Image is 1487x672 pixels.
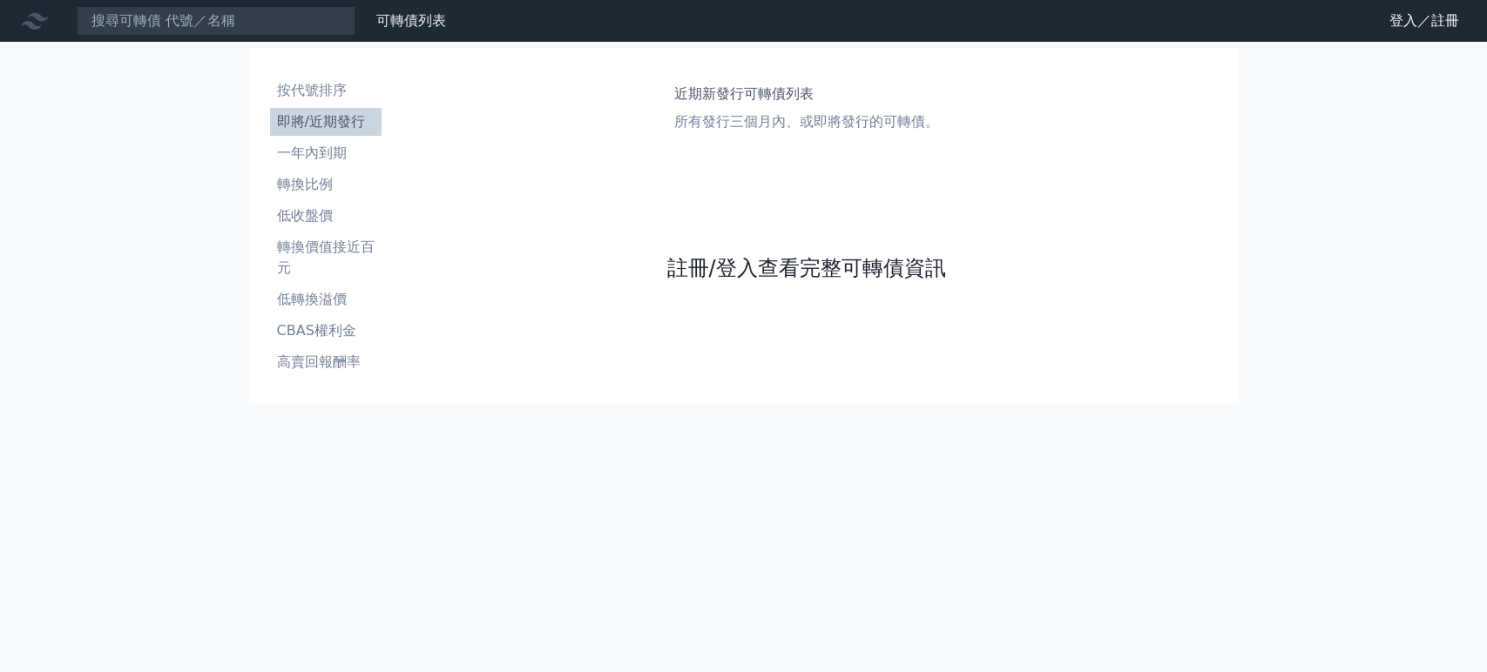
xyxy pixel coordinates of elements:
[270,286,382,313] a: 低轉換溢價
[270,80,382,101] li: 按代號排序
[270,352,382,373] li: 高賣回報酬率
[270,348,382,376] a: 高賣回報酬率
[77,6,355,36] input: 搜尋可轉債 代號／名稱
[270,143,382,164] li: 一年內到期
[376,12,446,29] a: 可轉債列表
[270,139,382,167] a: 一年內到期
[270,237,382,279] li: 轉換價值接近百元
[270,202,382,230] a: 低收盤價
[270,205,382,226] li: 低收盤價
[674,111,939,132] p: 所有發行三個月內、或即將發行的可轉債。
[270,108,382,136] a: 即將/近期發行
[666,254,945,282] a: 註冊/登入查看完整可轉債資訊
[270,111,382,132] li: 即將/近期發行
[1375,7,1473,35] a: 登入／註冊
[270,320,382,341] li: CBAS權利金
[270,77,382,104] a: 按代號排序
[270,174,382,195] li: 轉換比例
[270,289,382,310] li: 低轉換溢價
[674,84,939,104] h1: 近期新發行可轉債列表
[270,233,382,282] a: 轉換價值接近百元
[270,171,382,198] a: 轉換比例
[270,317,382,345] a: CBAS權利金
